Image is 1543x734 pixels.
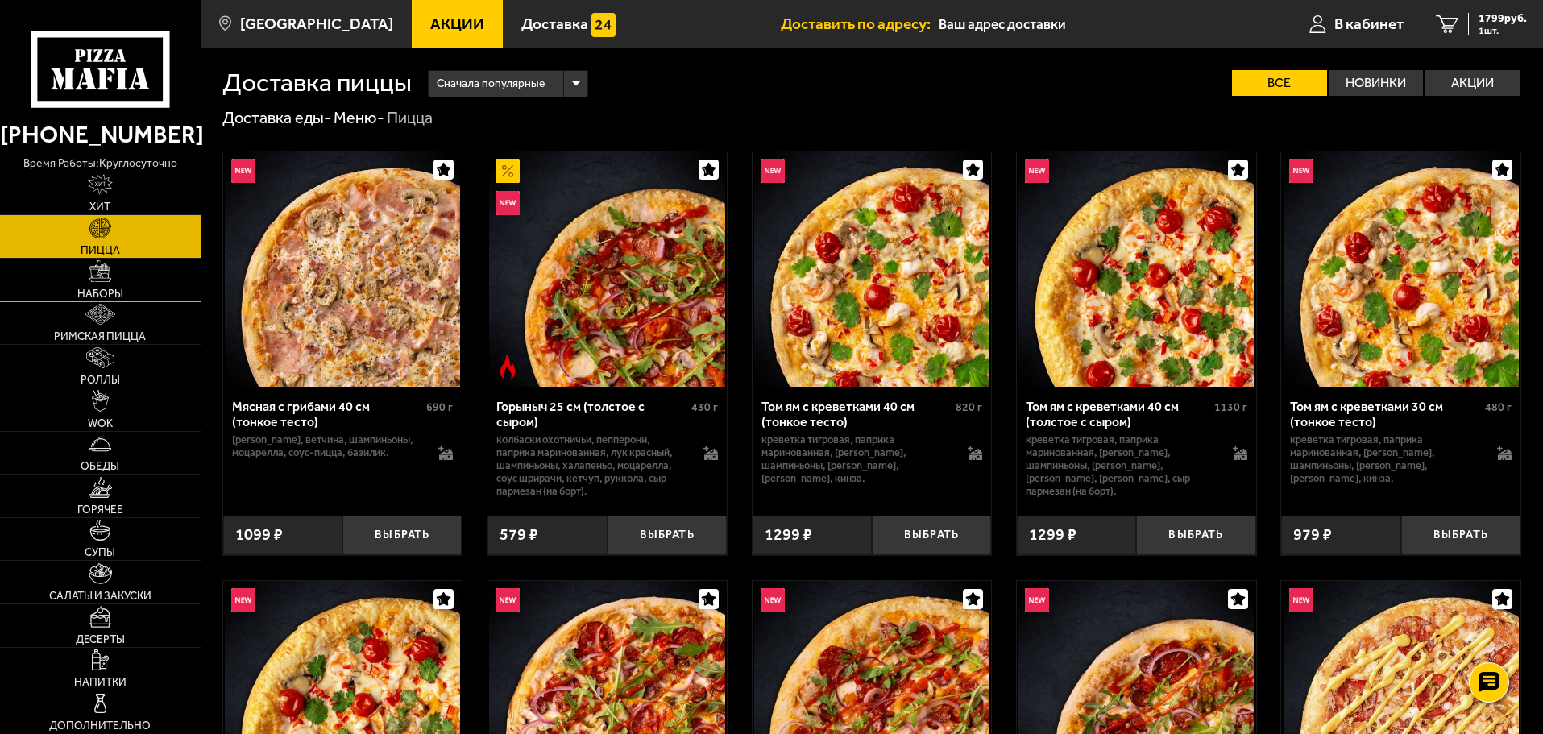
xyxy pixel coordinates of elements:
span: Римская пицца [54,331,146,342]
p: креветка тигровая, паприка маринованная, [PERSON_NAME], шампиньоны, [PERSON_NAME], [PERSON_NAME],... [1026,433,1217,498]
img: Горыныч 25 см (толстое с сыром) [489,151,724,387]
img: Новинка [761,588,785,612]
input: Ваш адрес доставки [939,10,1247,39]
label: Акции [1425,70,1520,96]
div: Том ям с креветками 40 см (толстое с сыром) [1026,399,1210,429]
a: Меню- [334,108,384,127]
div: Мясная с грибами 40 см (тонкое тесто) [232,399,423,429]
span: 430 г [691,400,718,414]
img: Острое блюдо [496,355,520,379]
img: Том ям с креветками 30 см (тонкое тесто) [1284,151,1519,387]
img: Новинка [1289,588,1313,612]
img: Новинка [496,191,520,215]
img: Новинка [761,159,785,183]
img: Том ям с креветками 40 см (толстое с сыром) [1018,151,1254,387]
label: Новинки [1329,70,1424,96]
a: Доставка еды- [222,108,331,127]
img: Новинка [231,159,255,183]
div: Пицца [387,108,433,129]
span: 1099 ₽ [235,527,283,543]
span: Пицца [81,245,120,256]
span: Роллы [81,375,120,386]
div: Том ям с креветками 30 см (тонкое тесто) [1290,399,1481,429]
a: НовинкаТом ям с креветками 40 см (толстое с сыром) [1017,151,1256,387]
img: Новинка [1025,588,1049,612]
span: Хит [89,201,110,213]
button: Выбрать [1401,516,1520,555]
img: Акционный [496,159,520,183]
a: НовинкаМясная с грибами 40 см (тонкое тесто) [223,151,462,387]
button: Выбрать [342,516,462,555]
span: Доставка [521,16,588,31]
span: Десерты [76,634,125,645]
span: Обеды [81,461,119,472]
span: улица Смольного, 3 [939,10,1247,39]
a: НовинкаТом ям с креветками 40 см (тонкое тесто) [753,151,992,387]
span: 579 ₽ [500,527,538,543]
span: 1299 ₽ [1029,527,1076,543]
button: Выбрать [608,516,727,555]
p: колбаски Охотничьи, пепперони, паприка маринованная, лук красный, шампиньоны, халапеньо, моцарелл... [496,433,687,498]
img: Новинка [231,588,255,612]
div: Том ям с креветками 40 см (тонкое тесто) [761,399,952,429]
span: 690 г [426,400,453,414]
span: В кабинет [1334,16,1404,31]
span: Акции [430,16,484,31]
a: НовинкаТом ям с креветками 30 см (тонкое тесто) [1281,151,1520,387]
span: 1130 г [1214,400,1247,414]
span: WOK [88,418,113,429]
img: Новинка [496,588,520,612]
span: 1799 руб. [1479,13,1527,24]
span: 480 г [1485,400,1512,414]
div: Горыныч 25 см (толстое с сыром) [496,399,687,429]
img: Новинка [1025,159,1049,183]
span: 979 ₽ [1293,527,1332,543]
span: 1299 ₽ [765,527,812,543]
span: Сначала популярные [437,68,545,99]
span: Дополнительно [49,720,151,732]
button: Выбрать [872,516,991,555]
span: Наборы [77,288,123,300]
span: Горячее [77,504,123,516]
h1: Доставка пиццы [222,70,412,96]
img: Мясная с грибами 40 см (тонкое тесто) [225,151,460,387]
span: 1 шт. [1479,26,1527,35]
span: Напитки [74,677,127,688]
p: [PERSON_NAME], ветчина, шампиньоны, моцарелла, соус-пицца, базилик. [232,433,423,459]
span: Супы [85,547,115,558]
span: [GEOGRAPHIC_DATA] [240,16,393,31]
span: 820 г [956,400,982,414]
img: Новинка [1289,159,1313,183]
p: креветка тигровая, паприка маринованная, [PERSON_NAME], шампиньоны, [PERSON_NAME], [PERSON_NAME],... [761,433,952,485]
label: Все [1232,70,1327,96]
span: Салаты и закуски [49,591,151,602]
span: Доставить по адресу: [781,16,939,31]
button: Выбрать [1136,516,1255,555]
a: АкционныйНовинкаОстрое блюдоГорыныч 25 см (толстое с сыром) [487,151,727,387]
img: Том ям с креветками 40 см (тонкое тесто) [754,151,989,387]
p: креветка тигровая, паприка маринованная, [PERSON_NAME], шампиньоны, [PERSON_NAME], [PERSON_NAME],... [1290,433,1481,485]
img: 15daf4d41897b9f0e9f617042186c801.svg [591,13,616,37]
